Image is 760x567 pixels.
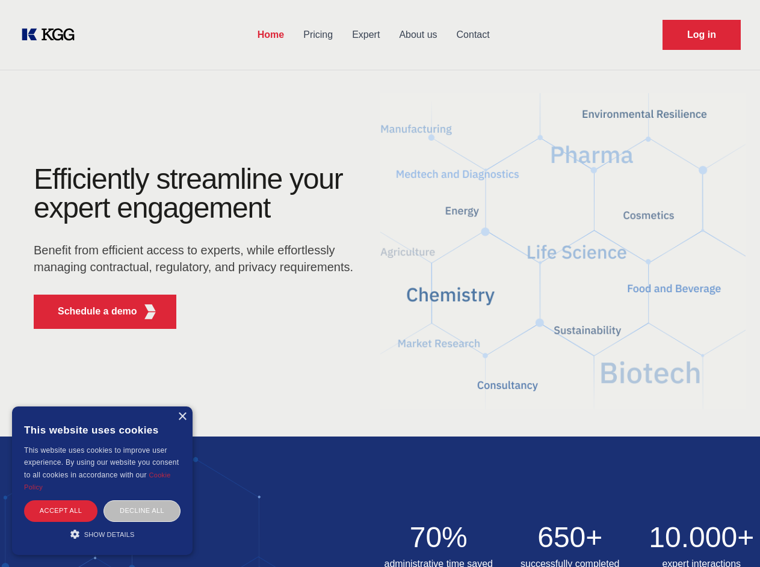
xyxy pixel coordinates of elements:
div: Show details [24,528,181,540]
p: Schedule a demo [58,304,137,319]
button: Schedule a demoKGG Fifth Element RED [34,295,176,329]
div: Accept all [24,500,97,521]
a: Pricing [294,19,342,51]
img: KGG Fifth Element RED [143,304,158,319]
a: Expert [342,19,389,51]
div: Close [178,412,187,421]
a: Cookie Policy [24,471,171,491]
a: Home [248,19,294,51]
a: Contact [447,19,499,51]
p: Benefit from efficient access to experts, while effortlessly managing contractual, regulatory, an... [34,242,361,275]
a: Request Demo [663,20,741,50]
h1: Efficiently streamline your expert engagement [34,165,361,222]
div: Decline all [103,500,181,521]
h2: 70% [380,523,498,552]
h2: 650+ [511,523,629,552]
img: KGG Fifth Element RED [380,78,746,424]
a: KOL Knowledge Platform: Talk to Key External Experts (KEE) [19,25,84,44]
span: This website uses cookies to improve user experience. By using our website you consent to all coo... [24,446,179,479]
a: About us [389,19,446,51]
span: Show details [84,531,135,538]
div: This website uses cookies [24,415,181,444]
